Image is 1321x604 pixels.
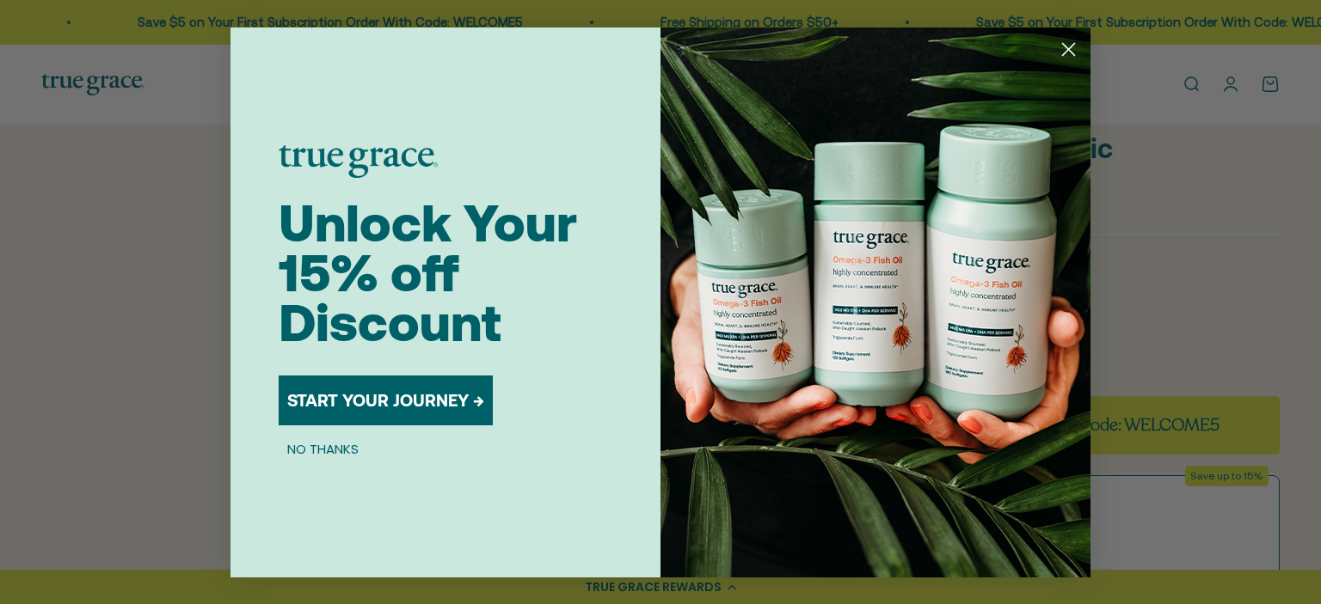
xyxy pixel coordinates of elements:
span: Unlock Your 15% off Discount [279,193,577,352]
img: 098727d5-50f8-4f9b-9554-844bb8da1403.jpeg [660,27,1091,577]
button: Close dialog [1054,34,1084,64]
img: logo placeholder [279,145,438,178]
button: START YOUR JOURNEY → [279,375,493,425]
button: NO THANKS [279,439,367,460]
